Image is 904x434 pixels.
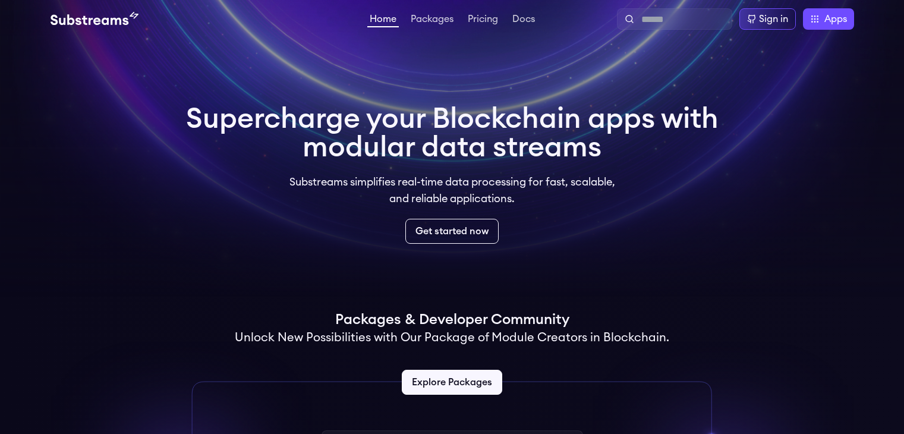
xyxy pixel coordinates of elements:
[235,329,669,346] h2: Unlock New Possibilities with Our Package of Module Creators in Blockchain.
[51,12,138,26] img: Substream's logo
[281,174,623,207] p: Substreams simplifies real-time data processing for fast, scalable, and reliable applications.
[405,219,499,244] a: Get started now
[367,14,399,27] a: Home
[759,12,788,26] div: Sign in
[402,370,502,395] a: Explore Packages
[739,8,796,30] a: Sign in
[408,14,456,26] a: Packages
[335,310,569,329] h1: Packages & Developer Community
[465,14,500,26] a: Pricing
[510,14,537,26] a: Docs
[824,12,847,26] span: Apps
[186,105,719,162] h1: Supercharge your Blockchain apps with modular data streams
